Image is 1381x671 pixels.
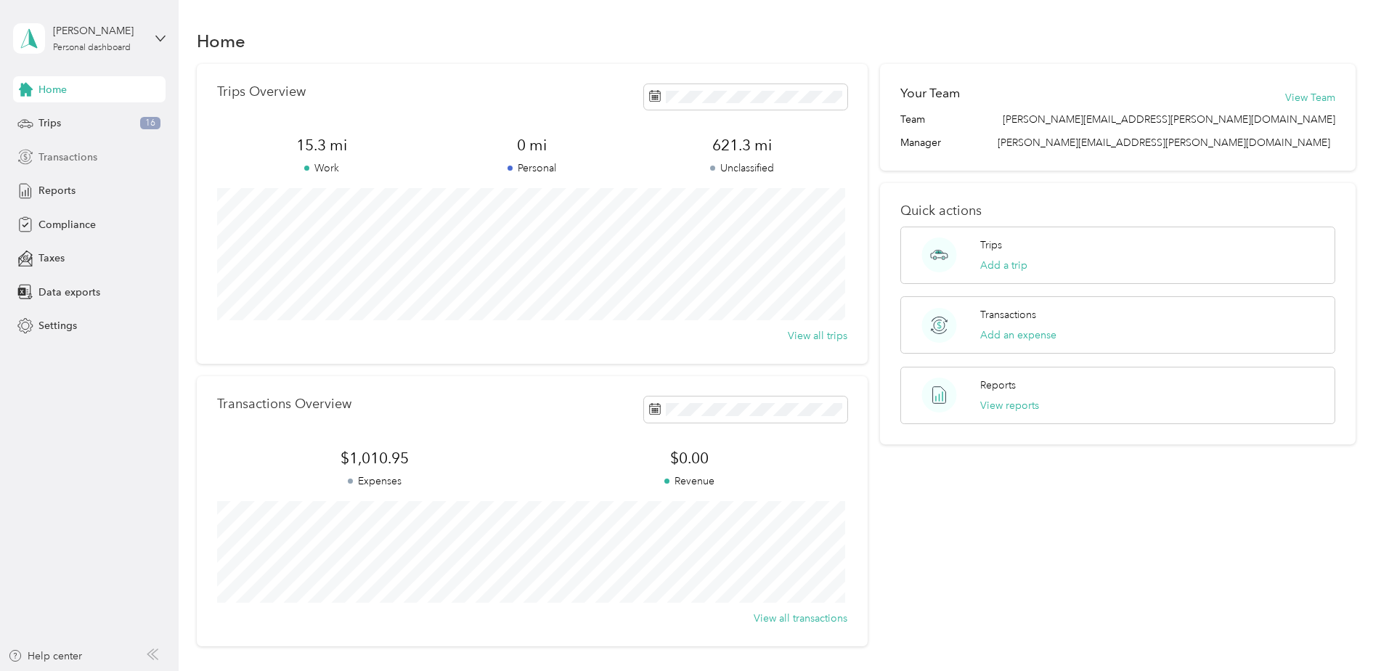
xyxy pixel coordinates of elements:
span: Taxes [38,251,65,266]
p: Work [217,160,427,176]
span: 15.3 mi [217,135,427,155]
span: Settings [38,318,77,333]
span: [PERSON_NAME][EMAIL_ADDRESS][PERSON_NAME][DOMAIN_NAME] [998,137,1330,149]
span: Transactions [38,150,97,165]
div: Personal dashboard [53,44,131,52]
p: Reports [980,378,1016,393]
span: Reports [38,183,76,198]
button: Add an expense [980,328,1056,343]
iframe: Everlance-gr Chat Button Frame [1300,590,1381,671]
p: Unclassified [637,160,847,176]
span: 0 mi [427,135,637,155]
p: Transactions Overview [217,396,351,412]
span: Manager [900,135,941,150]
p: Trips Overview [217,84,306,99]
span: Compliance [38,217,96,232]
h1: Home [197,33,245,49]
span: Data exports [38,285,100,300]
span: 16 [140,117,160,130]
button: View all trips [788,328,847,343]
p: Revenue [532,473,847,489]
div: [PERSON_NAME] [53,23,144,38]
button: View Team [1285,90,1335,105]
p: Transactions [980,307,1036,322]
button: Add a trip [980,258,1027,273]
span: 621.3 mi [637,135,847,155]
span: Home [38,82,67,97]
span: $0.00 [532,448,847,468]
p: Expenses [217,473,532,489]
button: View all transactions [754,611,847,626]
span: [PERSON_NAME][EMAIL_ADDRESS][PERSON_NAME][DOMAIN_NAME] [1003,112,1335,127]
span: Team [900,112,925,127]
p: Personal [427,160,637,176]
button: View reports [980,398,1039,413]
p: Trips [980,237,1002,253]
button: Help center [8,648,82,664]
span: $1,010.95 [217,448,532,468]
h2: Your Team [900,84,960,102]
p: Quick actions [900,203,1335,219]
span: Trips [38,115,61,131]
